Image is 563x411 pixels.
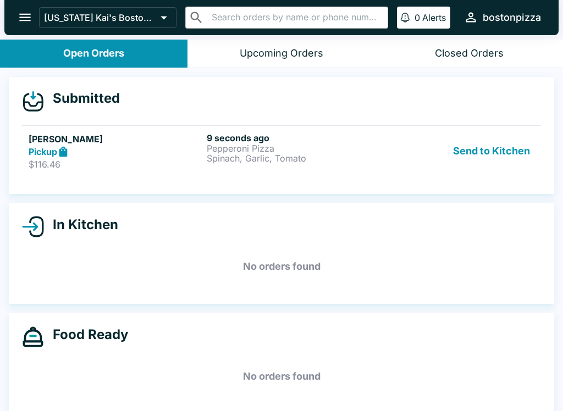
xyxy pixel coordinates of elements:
[29,132,202,146] h5: [PERSON_NAME]
[22,125,541,177] a: [PERSON_NAME]Pickup$116.469 seconds agoPepperoni PizzaSpinach, Garlic, TomatoSend to Kitchen
[207,153,380,163] p: Spinach, Garlic, Tomato
[240,47,323,60] div: Upcoming Orders
[39,7,176,28] button: [US_STATE] Kai's Boston Pizza
[483,11,541,24] div: bostonpizza
[22,247,541,286] h5: No orders found
[22,357,541,396] h5: No orders found
[29,146,57,157] strong: Pickup
[435,47,504,60] div: Closed Orders
[44,12,156,23] p: [US_STATE] Kai's Boston Pizza
[459,5,545,29] button: bostonpizza
[44,90,120,107] h4: Submitted
[44,326,128,343] h4: Food Ready
[29,159,202,170] p: $116.46
[422,12,446,23] p: Alerts
[207,143,380,153] p: Pepperoni Pizza
[207,132,380,143] h6: 9 seconds ago
[11,3,39,31] button: open drawer
[449,132,534,170] button: Send to Kitchen
[415,12,420,23] p: 0
[208,10,383,25] input: Search orders by name or phone number
[63,47,124,60] div: Open Orders
[44,216,118,233] h4: In Kitchen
